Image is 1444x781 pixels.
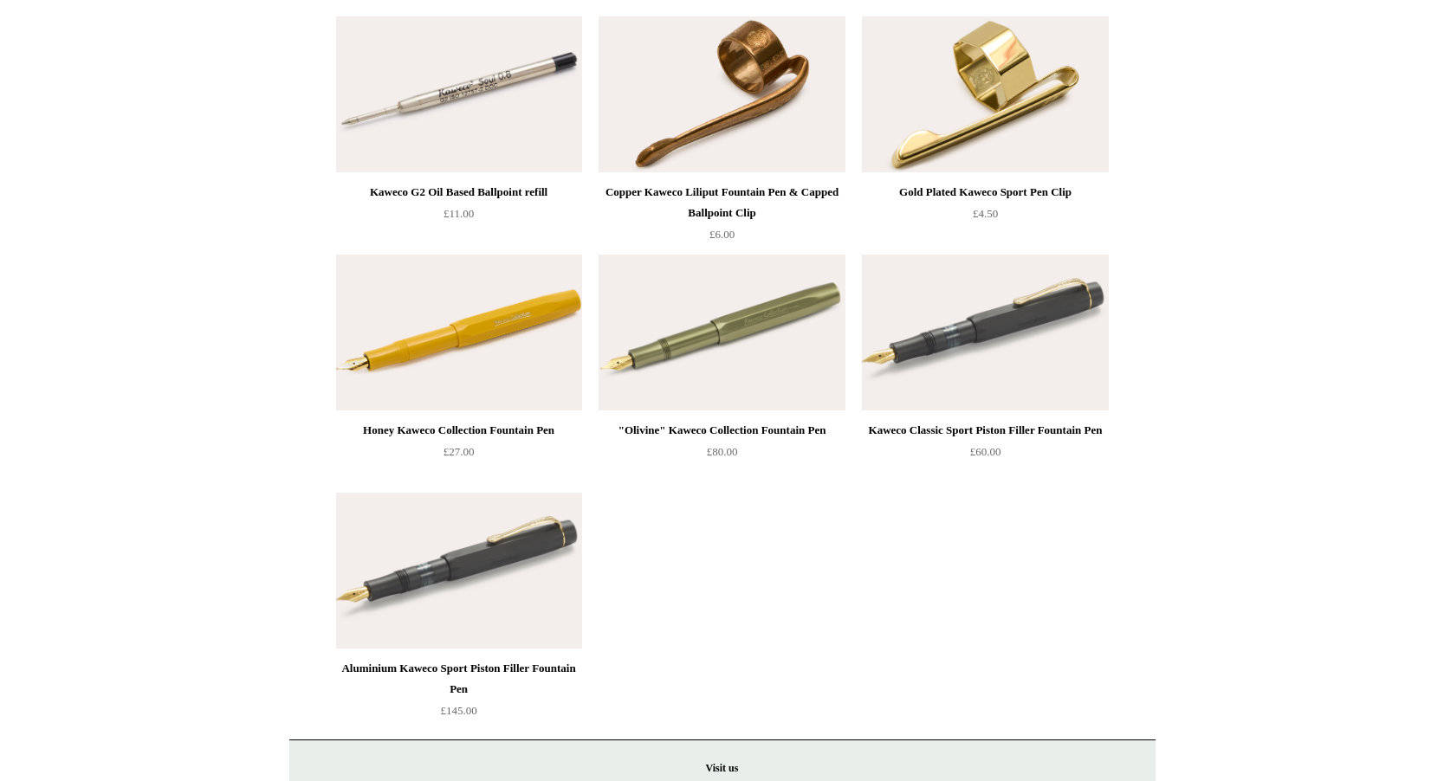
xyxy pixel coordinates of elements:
span: £60.00 [970,445,1001,458]
span: £27.00 [444,445,475,458]
a: Gold Plated Kaweco Sport Pen Clip Gold Plated Kaweco Sport Pen Clip [862,16,1108,172]
a: Kaweco G2 Oil Based Ballpoint refill Kaweco G2 Oil Based Ballpoint refill [336,16,582,172]
span: £4.50 [973,207,998,220]
span: £6.00 [709,228,735,241]
a: Kaweco Classic Sport Piston Filler Fountain Pen £60.00 [862,420,1108,491]
a: Copper Kaweco Liliput Fountain Pen & Capped Ballpoint Clip Copper Kaweco Liliput Fountain Pen & C... [599,16,845,172]
a: Kaweco G2 Oil Based Ballpoint refill £11.00 [336,182,582,253]
img: Kaweco Classic Sport Piston Filler Fountain Pen [862,255,1108,410]
a: "Olivine" Kaweco Collection Fountain Pen "Olivine" Kaweco Collection Fountain Pen [599,255,845,410]
img: "Olivine" Kaweco Collection Fountain Pen [599,255,845,410]
span: £11.00 [444,207,474,220]
div: Aluminium Kaweco Sport Piston Filler Fountain Pen [340,658,578,700]
a: Honey Kaweco Collection Fountain Pen Honey Kaweco Collection Fountain Pen [336,255,582,410]
div: Gold Plated Kaweco Sport Pen Clip [866,182,1104,203]
img: Gold Plated Kaweco Sport Pen Clip [862,16,1108,172]
a: "Olivine" Kaweco Collection Fountain Pen £80.00 [599,420,845,491]
span: £145.00 [440,704,476,717]
img: Aluminium Kaweco Sport Piston Filler Fountain Pen [336,493,582,649]
a: Aluminium Kaweco Sport Piston Filler Fountain Pen £145.00 [336,658,582,729]
img: Kaweco G2 Oil Based Ballpoint refill [336,16,582,172]
div: Kaweco G2 Oil Based Ballpoint refill [340,182,578,203]
a: Copper Kaweco Liliput Fountain Pen & Capped Ballpoint Clip £6.00 [599,182,845,253]
a: Aluminium Kaweco Sport Piston Filler Fountain Pen Aluminium Kaweco Sport Piston Filler Fountain Pen [336,493,582,649]
span: £80.00 [707,445,738,458]
div: "Olivine" Kaweco Collection Fountain Pen [603,420,840,441]
img: Copper Kaweco Liliput Fountain Pen & Capped Ballpoint Clip [599,16,845,172]
a: Kaweco Classic Sport Piston Filler Fountain Pen Kaweco Classic Sport Piston Filler Fountain Pen [862,255,1108,410]
div: Copper Kaweco Liliput Fountain Pen & Capped Ballpoint Clip [603,182,840,223]
div: Kaweco Classic Sport Piston Filler Fountain Pen [866,420,1104,441]
div: Honey Kaweco Collection Fountain Pen [340,420,578,441]
a: Honey Kaweco Collection Fountain Pen £27.00 [336,420,582,491]
img: Honey Kaweco Collection Fountain Pen [336,255,582,410]
strong: Visit us [706,762,739,774]
a: Gold Plated Kaweco Sport Pen Clip £4.50 [862,182,1108,253]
